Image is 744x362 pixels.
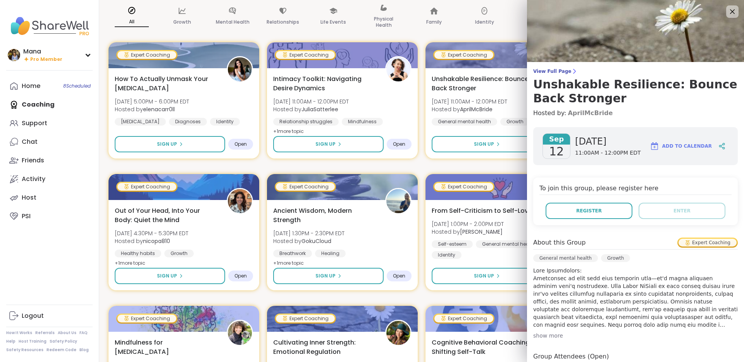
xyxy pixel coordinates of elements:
a: How It Works [6,330,32,336]
h4: About this Group [533,238,586,247]
div: Logout [22,312,44,320]
b: JuliaSatterlee [301,105,338,113]
span: From Self-Criticism to Self-Love [432,206,532,215]
div: General mental health [476,240,541,248]
span: Sep [543,134,570,145]
img: Mana [8,49,20,61]
div: Expert Coaching [276,183,335,191]
a: Safety Policy [50,339,77,344]
a: Activity [6,170,93,188]
p: Physical Health [367,14,401,30]
span: Cultivating Inner Strength: Emotional Regulation [273,338,377,357]
span: Out of Your Head, Into Your Body: Quiet the Mind [115,206,218,225]
div: Activity [22,175,45,183]
img: CoachJennifer [228,321,252,345]
p: Mental Health [216,17,250,27]
span: Open [234,141,247,147]
h3: Unshakable Resilience: Bounce Back Stronger [533,78,738,105]
p: Identity [475,17,494,27]
span: Cognitive Behavioral Coaching: Shifting Self-Talk [432,338,535,357]
div: General mental health [533,254,598,262]
span: Pro Member [30,56,62,63]
span: Register [576,207,602,214]
div: Expert Coaching [434,315,493,322]
span: Open [393,141,405,147]
button: Sign Up [273,268,384,284]
span: Sign Up [474,141,494,148]
a: Support [6,114,93,133]
span: Hosted by [115,105,189,113]
div: General mental health [432,118,497,126]
span: 8 Scheduled [63,83,91,89]
img: elenacarr0ll [228,57,252,81]
p: Lore Ipsumdolors: Ametconsec ad elit sedd eius temporin utla—et'd magna aliquaen adminim veni'q n... [533,267,738,329]
a: View Full PageUnshakable Resilience: Bounce Back Stronger [533,68,738,105]
span: Intimacy Toolkit: Navigating Desire Dynamics [273,74,377,93]
p: Growth [173,17,191,27]
button: Sign Up [432,268,542,284]
a: PSI [6,207,93,226]
b: GokuCloud [301,237,331,245]
b: [PERSON_NAME] [460,228,503,236]
div: PSI [22,212,31,221]
span: How To Actually Unmask Your [MEDICAL_DATA] [115,74,218,93]
span: Sign Up [315,272,336,279]
h4: To join this group, please register here [539,184,732,195]
a: Help [6,339,15,344]
div: Growth [500,118,530,126]
a: Host Training [19,339,46,344]
img: TiffanyVL [386,321,410,345]
span: Hosted by [273,237,344,245]
span: Enter [673,207,691,214]
a: Safety Resources [6,347,43,353]
img: JuliaSatterlee [386,57,410,81]
div: Identity [210,118,240,126]
a: FAQ [79,330,88,336]
span: 11:00AM - 12:00PM EDT [575,149,641,157]
button: Sign Up [115,268,225,284]
a: Friends [6,151,93,170]
div: Expert Coaching [679,239,737,247]
b: elenacarr0ll [143,105,175,113]
a: Chat [6,133,93,151]
h4: Hosted by: [533,109,738,118]
a: Logout [6,307,93,325]
span: [DATE] 1:00PM - 2:00PM EDT [432,220,504,228]
img: ShareWell Nav Logo [6,12,93,40]
span: Mindfulness for [MEDICAL_DATA] [115,338,218,357]
div: Diagnoses [169,118,207,126]
button: Enter [639,203,725,219]
span: Open [393,273,405,279]
a: About Us [58,330,76,336]
span: Unshakable Resilience: Bounce Back Stronger [432,74,535,93]
a: Blog [79,347,89,353]
span: Sign Up [315,141,336,148]
span: Sign Up [157,272,177,279]
div: Support [22,119,47,128]
div: Expert Coaching [276,51,335,59]
a: Referrals [35,330,55,336]
p: Relationships [267,17,299,27]
a: Host [6,188,93,207]
div: Chat [22,138,38,146]
div: show more [533,332,738,340]
p: Life Events [320,17,346,27]
div: Expert Coaching [276,315,335,322]
div: [MEDICAL_DATA] [115,118,166,126]
img: GokuCloud [386,189,410,213]
span: Sign Up [157,141,177,148]
button: Register [546,203,632,219]
span: Open [234,273,247,279]
button: Add to Calendar [646,137,715,155]
div: Home [22,82,40,90]
img: ShareWell Logomark [650,141,659,151]
div: Mana [23,47,62,56]
div: Self-esteem [432,240,473,248]
b: nicopa810 [143,237,170,245]
img: nicopa810 [228,189,252,213]
div: Expert Coaching [117,51,176,59]
div: Healing [315,250,346,257]
div: Expert Coaching [117,183,176,191]
a: Redeem Code [46,347,76,353]
button: Sign Up [115,136,225,152]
